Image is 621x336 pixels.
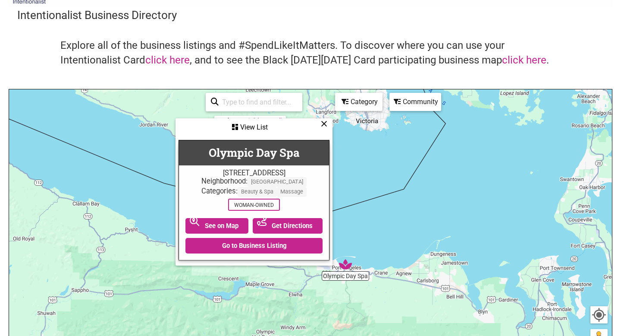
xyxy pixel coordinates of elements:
[60,38,561,67] h4: Explore all of the business listings and #SpendLikeItMatters. To discover where you can use your ...
[390,94,440,110] div: Community
[183,177,325,187] div: Neighborhood:
[253,218,323,234] a: Get Directions
[339,258,352,271] div: Olympic Day Spa
[502,54,546,66] a: click here
[335,93,383,111] div: Filter by category
[185,238,323,254] a: Go to Business Listing
[590,306,608,323] button: Your Location
[209,145,300,160] a: Olympic Day Spa
[183,169,325,177] div: [STREET_ADDRESS]
[219,117,262,124] div: 1 of 5290 visible
[238,187,277,197] span: Beauty & Spa
[264,117,282,124] a: See All
[17,7,604,23] h3: Intentionalist Business Directory
[183,187,325,197] div: Categories:
[389,93,441,111] div: Filter by Community
[248,177,307,187] span: [GEOGRAPHIC_DATA]
[145,54,190,66] a: click here
[336,94,382,110] div: Category
[176,118,332,266] div: See a list of the visible businesses
[176,119,332,136] div: View List
[228,199,280,211] span: Woman-Owned
[206,93,302,111] div: Type to search and filter
[219,94,297,111] input: Type to find and filter...
[185,218,248,234] a: See on Map
[277,187,307,197] span: Massage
